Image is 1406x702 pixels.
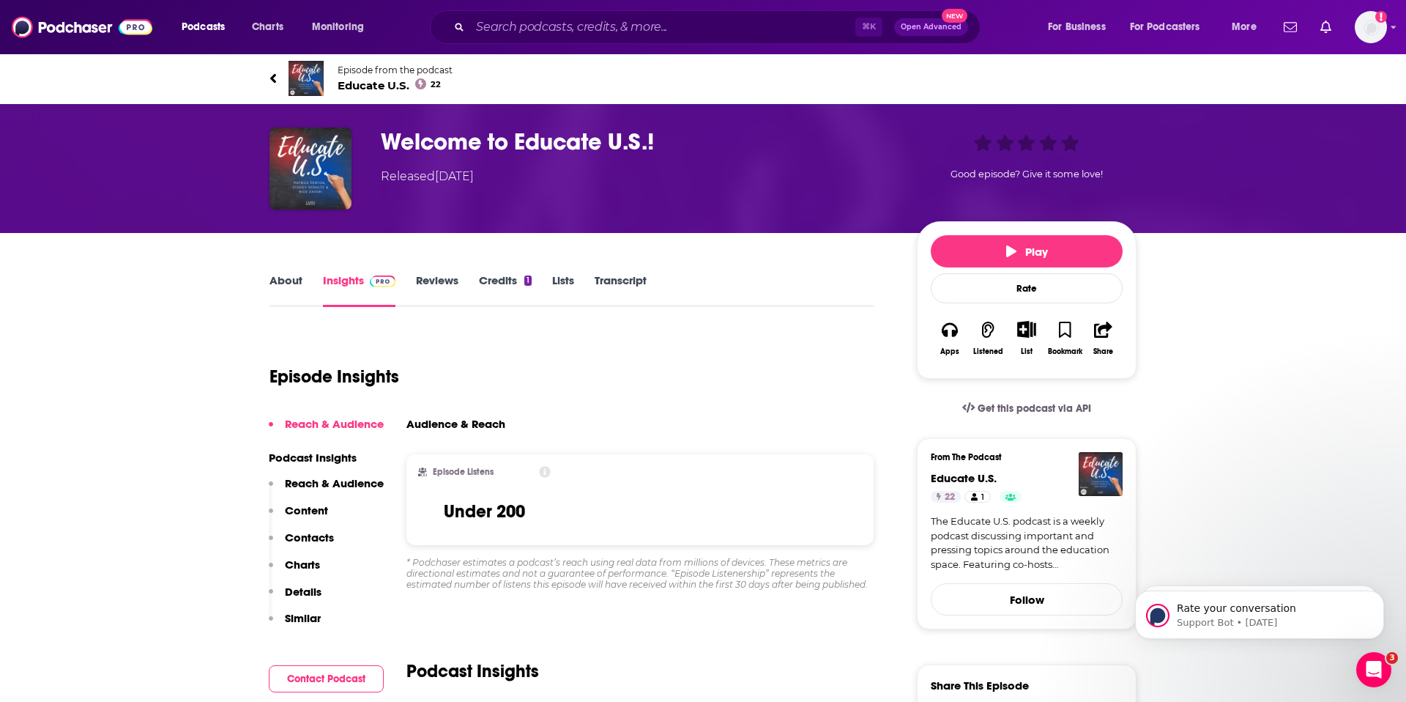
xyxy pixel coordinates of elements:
iframe: Intercom notifications message [1113,560,1406,662]
span: New [942,9,968,23]
a: Show notifications dropdown [1278,15,1303,40]
img: Podchaser - Follow, Share and Rate Podcasts [12,13,152,41]
span: Good episode? Give it some love! [951,169,1103,180]
a: Show notifications dropdown [1314,15,1337,40]
button: Content [269,503,328,531]
p: Podcast Insights [269,451,384,465]
p: Similar [285,611,321,625]
a: About [269,273,302,307]
a: The Educate U.S. podcast is a weekly podcast discussing important and pressing topics around the ... [931,514,1123,572]
h3: Under 200 [444,500,525,522]
a: Credits1 [479,273,532,307]
img: User Profile [1355,11,1387,43]
iframe: Intercom live chat [1356,652,1391,687]
span: Episode from the podcast [338,64,453,75]
a: Get this podcast via API [951,391,1103,426]
button: Apps [931,311,969,365]
button: Similar [269,611,321,638]
div: Share [1093,347,1113,356]
button: Open AdvancedNew [894,18,968,36]
div: List [1021,347,1033,356]
span: 22 [945,490,955,505]
button: open menu [1221,15,1275,39]
h3: Welcome to Educate U.S.! [381,128,893,156]
button: Share [1085,311,1123,365]
span: Podcasts [182,17,225,37]
button: open menu [1038,15,1124,39]
p: Charts [285,558,320,572]
img: Educate U.S. [289,61,324,96]
span: ⌘ K [855,18,882,37]
a: Educate U.S. [931,471,997,485]
span: 3 [1386,652,1398,664]
p: Reach & Audience [285,417,384,431]
h3: From The Podcast [931,452,1111,462]
svg: Add a profile image [1375,11,1387,23]
div: Search podcasts, credits, & more... [444,10,994,44]
a: Transcript [595,273,647,307]
input: Search podcasts, credits, & more... [470,15,855,39]
img: Educate U.S. [1079,452,1123,496]
h2: Podcast Insights [406,660,539,682]
a: 22 [931,491,961,503]
button: Bookmark [1046,311,1084,365]
button: Contact Podcast [269,665,384,692]
p: Reach & Audience [285,476,384,490]
a: 1 [964,491,991,503]
button: Show More Button [1011,321,1041,337]
span: Educate U.S. [338,78,453,92]
a: Charts [242,15,292,39]
span: 22 [431,81,441,88]
span: Monitoring [312,17,364,37]
button: Play [931,235,1123,267]
button: Listened [969,311,1007,365]
span: Get this podcast via API [978,402,1091,415]
img: Podchaser Pro [370,276,395,287]
span: Open Advanced [901,23,961,31]
span: For Podcasters [1130,17,1200,37]
a: Educate U.S.Episode from the podcastEducate U.S.22 [269,61,1137,96]
h1: Episode Insights [269,366,399,388]
h2: Episode Listens [433,467,494,477]
a: InsightsPodchaser Pro [323,273,395,307]
span: Logged in as ldigiovine [1355,11,1387,43]
div: Released [DATE] [381,168,474,185]
h3: Share This Episode [931,679,1029,692]
button: Details [269,585,321,612]
button: Charts [269,558,320,585]
h3: Audience & Reach [406,417,505,431]
div: 1 [524,276,532,286]
div: Rate [931,273,1123,303]
p: Details [285,585,321,599]
span: For Business [1048,17,1106,37]
p: Contacts [285,531,334,544]
span: More [1232,17,1257,37]
span: 1 [981,490,984,505]
div: Bookmark [1048,347,1082,356]
button: Follow [931,583,1123,616]
div: * Podchaser estimates a podcast’s reach using real data from millions of devices. These metrics a... [406,557,874,590]
p: Content [285,503,328,517]
span: Charts [252,17,283,37]
button: Reach & Audience [269,417,384,444]
div: Listened [973,347,1003,356]
button: open menu [1120,15,1221,39]
a: Reviews [416,273,458,307]
div: Apps [940,347,959,356]
div: Show More ButtonList [1008,311,1046,365]
a: Lists [552,273,574,307]
button: open menu [171,15,244,39]
button: Reach & Audience [269,476,384,503]
span: Play [1006,245,1048,259]
button: open menu [302,15,383,39]
button: Show profile menu [1355,11,1387,43]
img: Welcome to Educate U.S.! [269,128,351,210]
